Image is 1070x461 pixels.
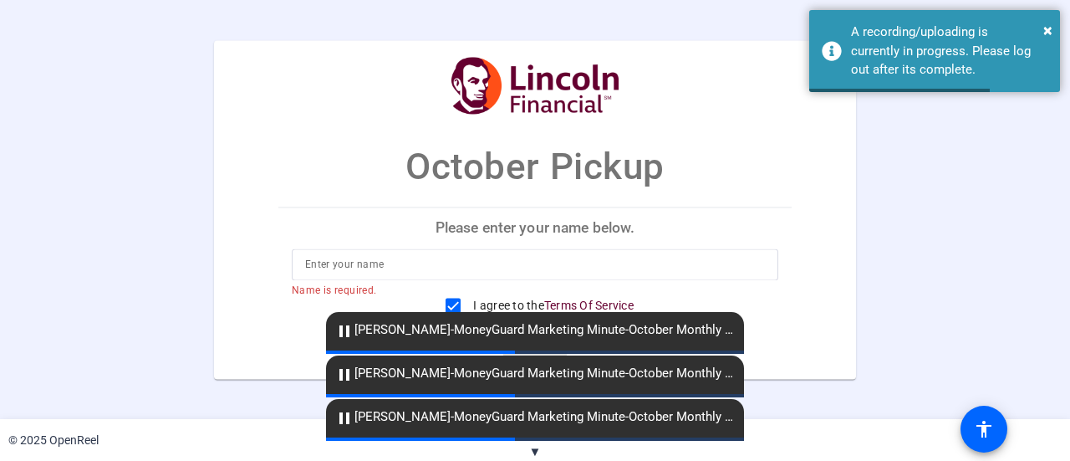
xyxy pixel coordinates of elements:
mat-icon: pause [334,365,354,385]
div: A recording/uploading is currently in progress. Please log out after its complete. [851,23,1047,79]
mat-icon: pause [334,321,354,341]
input: Enter your name [305,254,765,274]
span: [PERSON_NAME]-MoneyGuard Marketing Minute-October Monthly Update-1759234252680-webcam [326,364,744,384]
a: Terms Of Service [544,299,634,312]
mat-icon: accessibility [974,419,994,439]
span: [PERSON_NAME]-MoneyGuard Marketing Minute-October Monthly Update-1759234219300-webcam [326,407,744,428]
p: October Pickup [405,140,665,195]
span: × [1043,20,1052,40]
mat-error: Name is required. [292,280,765,299]
label: I agree to the [470,297,634,314]
button: Close [1043,18,1052,43]
mat-icon: pause [334,408,354,428]
p: Please enter your name below. [278,208,792,248]
span: ▼ [529,444,542,459]
img: company-logo [451,57,619,115]
span: [PERSON_NAME]-MoneyGuard Marketing Minute-October Monthly Update-1759234669696-webcam [326,320,744,341]
div: © 2025 OpenReel [8,432,99,449]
